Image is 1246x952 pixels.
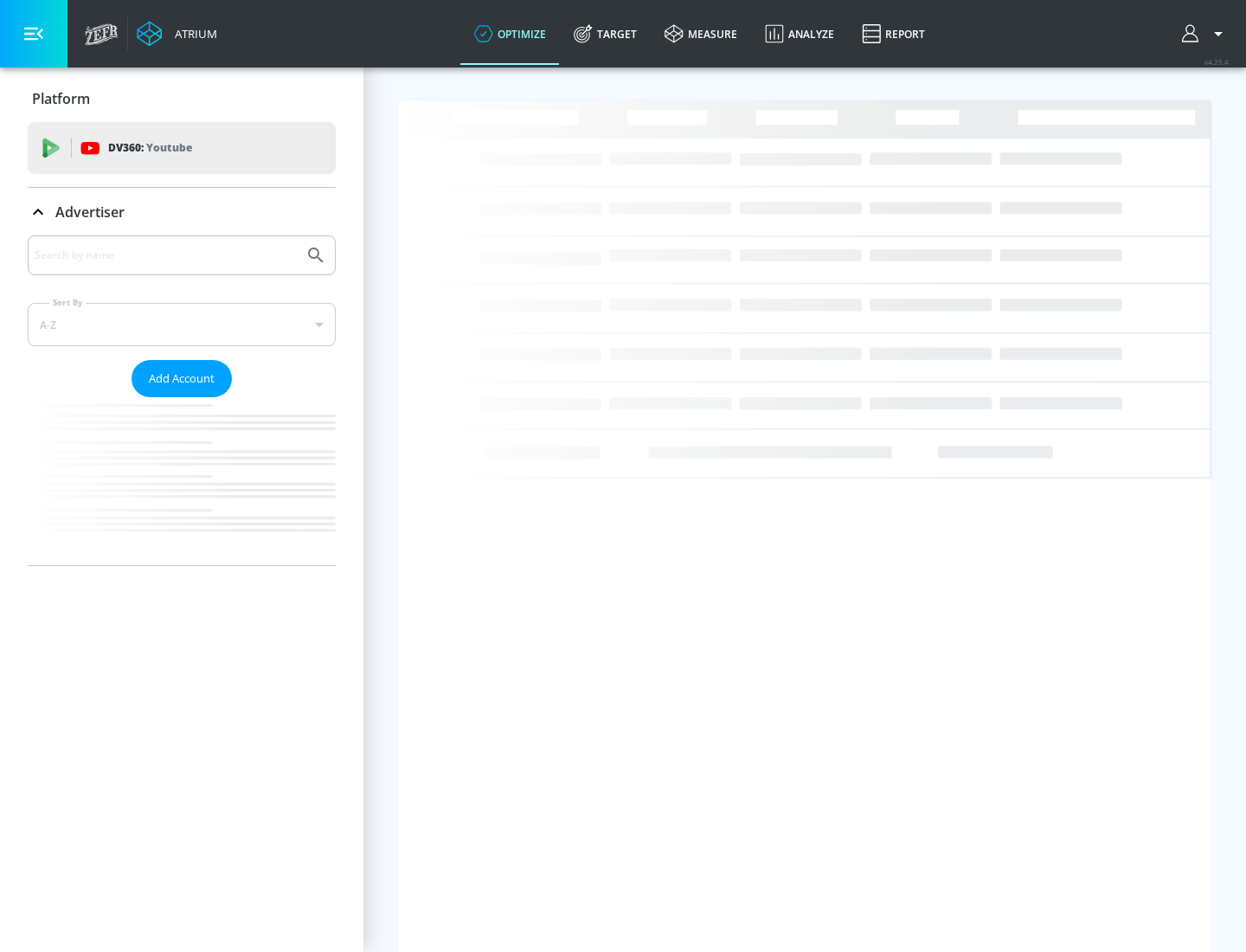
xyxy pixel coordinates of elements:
[751,3,848,65] a: Analyze
[28,303,336,346] div: A-Z
[55,203,125,222] p: Advertiser
[28,122,336,174] div: DV360: Youtube
[28,74,336,123] div: Platform
[460,3,560,65] a: optimize
[146,138,192,157] p: Youtube
[108,138,192,158] p: DV360:
[35,244,297,267] input: Search by name
[651,3,751,65] a: measure
[28,188,336,236] div: Advertiser
[28,397,336,565] nav: list of Advertiser
[137,21,217,47] a: Atrium
[168,26,217,42] div: Atrium
[32,89,90,108] p: Platform
[1204,57,1229,67] span: v 4.25.4
[149,369,215,389] span: Add Account
[560,3,651,65] a: Target
[49,297,87,308] label: Sort By
[28,235,336,565] div: Advertiser
[132,360,232,397] button: Add Account
[848,3,939,65] a: Report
